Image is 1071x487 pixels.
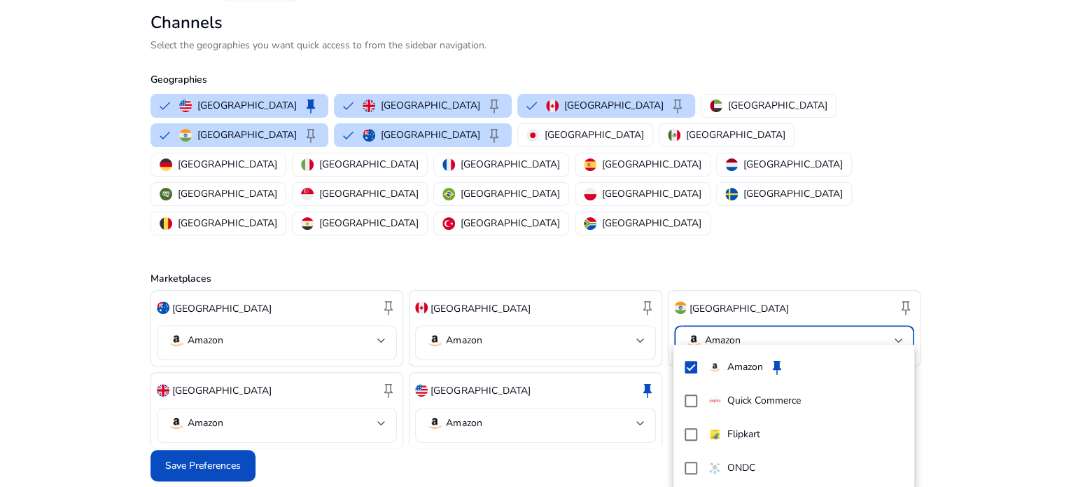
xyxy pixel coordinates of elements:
img: amazon.svg [708,361,721,373]
p: Flipkart [727,427,759,442]
p: Amazon [727,359,762,375]
p: Quick Commerce [727,393,800,409]
img: flipkart.svg [708,428,721,441]
p: ONDC [727,460,755,476]
img: quick-commerce.gif [708,395,721,407]
img: ondc-sm.webp [708,462,721,474]
span: keep [768,359,785,376]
